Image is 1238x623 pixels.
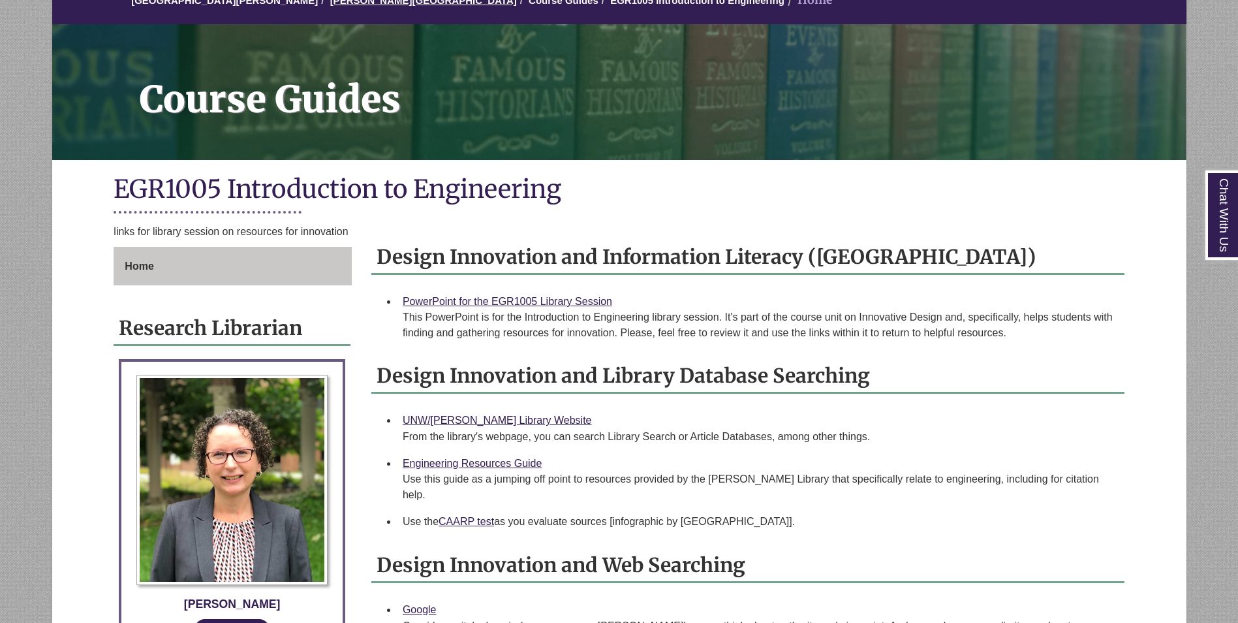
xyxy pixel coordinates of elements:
h2: Design Innovation and Information Literacy ([GEOGRAPHIC_DATA]) [371,240,1124,275]
div: This PowerPoint is for the Introduction to Engineering library session. It's part of the course u... [403,310,1114,341]
li: Use the as you evaluate sources [infographic by [GEOGRAPHIC_DATA]]. [397,508,1119,535]
a: UNW/[PERSON_NAME] Library Website [403,415,592,426]
a: Course Guides [52,24,1186,160]
a: Engineering Resources Guide [403,458,542,469]
h2: Design Innovation and Web Searching [371,549,1124,583]
div: Use this guide as a jumping off point to resources provided by the [PERSON_NAME] Library that spe... [403,471,1114,503]
div: From the library's webpage, you can search Library Search or Article Databases, among other things. [403,429,1114,445]
h1: EGR1005 Introduction to Engineering [114,173,1124,208]
img: Profile Photo [136,375,328,585]
div: [PERSON_NAME] [131,595,333,613]
div: Guide Page Menu [114,247,352,286]
a: Google [403,604,437,615]
a: CAARP test [439,516,494,527]
a: Profile Photo [PERSON_NAME] [131,375,333,613]
h2: Research Librarian [114,311,350,346]
span: links for library session on resources for innovation [114,226,348,237]
span: Home [125,261,153,272]
h1: Course Guides [125,24,1186,143]
a: PowerPoint for the EGR1005 Library Session [403,296,612,307]
a: Home [114,247,352,286]
h2: Design Innovation and Library Database Searching [371,359,1124,394]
